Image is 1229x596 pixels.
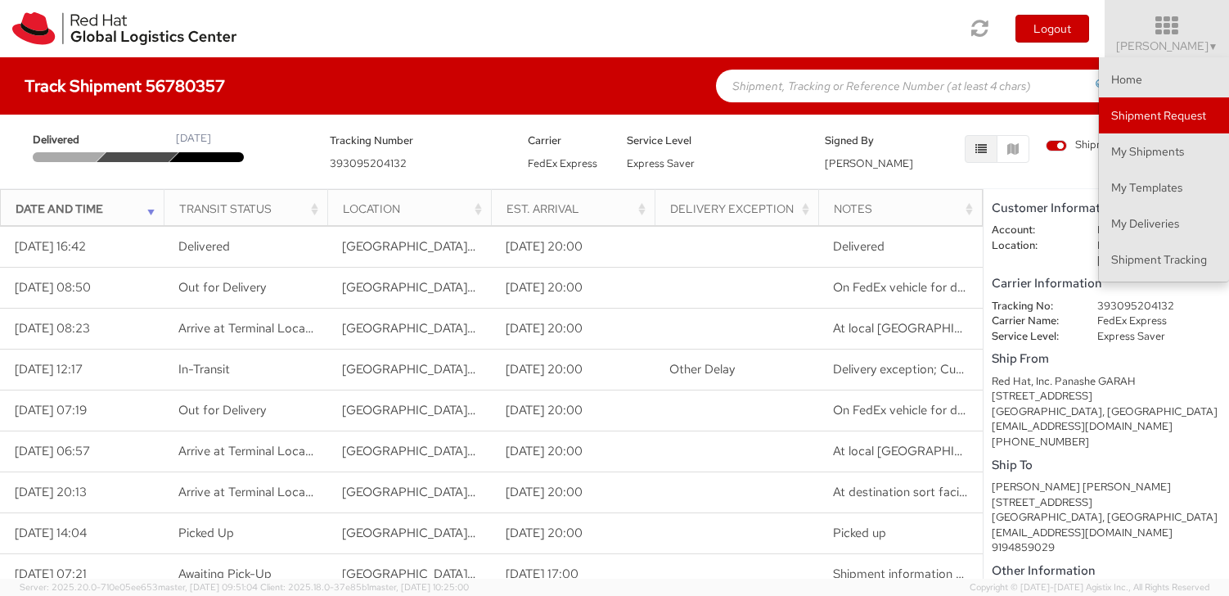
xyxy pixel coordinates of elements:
h5: Customer Information [992,201,1221,215]
span: Arrive at Terminal Location [178,443,326,459]
h5: Ship From [992,352,1221,366]
td: [DATE] 20:00 [491,431,655,472]
span: Shipment Details [1046,138,1156,153]
a: My Shipments [1099,133,1229,169]
span: RALEIGH, NC, US [342,484,731,500]
span: At local FedEx facility [833,320,1042,336]
td: [DATE] 20:00 [491,309,655,350]
h5: Other Information [992,564,1221,578]
span: Delivery exception; Customer not available or business closed [833,361,1172,377]
div: Delivery Exception [670,201,814,217]
span: Holly Springs, NC, US [342,238,731,255]
span: NEW HILL, NC, US [342,320,731,336]
span: Delivered [833,238,885,255]
span: FedEx Express [528,156,597,170]
td: [DATE] 17:00 [491,554,655,595]
h4: Track Shipment 56780357 [25,77,225,95]
span: NEW HILL, NC, US [342,443,731,459]
span: NEW HILL, NC, US [342,361,731,377]
dt: Carrier Name: [979,314,1085,329]
div: [STREET_ADDRESS] [992,495,1221,511]
div: [PERSON_NAME] [PERSON_NAME] [992,480,1221,495]
span: Arrive at Terminal Location [178,320,326,336]
div: Transit Status [179,201,323,217]
img: rh-logistics-00dfa346123c4ec078e1.svg [12,12,236,45]
h5: Carrier Information [992,277,1221,291]
h5: Tracking Number [330,135,503,147]
span: NEW HILL, NC, US [342,279,731,296]
span: master, [DATE] 09:51:04 [158,581,258,593]
div: [GEOGRAPHIC_DATA], [GEOGRAPHIC_DATA] [992,404,1221,420]
div: [GEOGRAPHIC_DATA], [GEOGRAPHIC_DATA] [992,510,1221,526]
span: RALEIGH, NC, US [342,525,731,541]
span: [PERSON_NAME] [1116,38,1218,53]
span: At destination sort facility [833,484,975,500]
span: Delivered [178,238,230,255]
span: RALEIGH, NC, US [342,566,731,582]
span: Client: 2025.18.0-37e85b1 [260,581,469,593]
div: [PHONE_NUMBER] [992,435,1221,450]
h5: Carrier [528,135,602,147]
dt: Service Level: [979,329,1085,345]
span: At local FedEx facility [833,443,1042,459]
dt: Account: [979,223,1085,238]
div: Red Hat, Inc. Panashe GARAH [992,374,1221,390]
td: [DATE] 20:00 [491,391,655,431]
div: 9194859029 [992,540,1221,556]
div: Est. Arrival [506,201,651,217]
dt: Location: [979,238,1085,254]
span: [PERSON_NAME] [825,156,913,170]
td: [DATE] 20:00 [491,350,655,391]
td: [DATE] 20:00 [491,472,655,513]
dt: Tracking No: [979,299,1085,314]
span: Other Delay [669,361,735,377]
span: On FedEx vehicle for delivery [833,279,992,296]
div: Date and Time [16,201,160,217]
div: [STREET_ADDRESS] [992,389,1221,404]
a: Home [1099,61,1229,97]
span: Shipment information sent to FedEx [833,566,1032,582]
span: Delivered [33,133,103,148]
label: Shipment Details [1046,138,1156,156]
span: NEW HILL, NC, US [342,402,731,418]
span: Express Saver [627,156,695,170]
span: Out for Delivery [178,402,266,418]
div: Notes [834,201,978,217]
a: My Templates [1099,169,1229,205]
h5: Signed By [825,135,899,147]
td: [DATE] 20:00 [491,227,655,268]
div: Location [343,201,487,217]
span: 393095204132 [330,156,407,170]
input: Shipment, Tracking or Reference Number (at least 4 chars) [716,70,1125,102]
span: Arrive at Terminal Location [178,484,326,500]
td: [DATE] 20:00 [491,513,655,554]
a: Shipment Tracking [1099,242,1229,278]
span: Picked up [833,525,886,541]
span: Copyright © [DATE]-[DATE] Agistix Inc., All Rights Reserved [970,581,1209,594]
span: In-Transit [178,361,230,377]
div: [EMAIL_ADDRESS][DOMAIN_NAME] [992,419,1221,435]
button: Logout [1015,15,1089,43]
span: Picked Up [178,525,234,541]
span: Server: 2025.20.0-710e05ee653 [20,581,258,593]
td: [DATE] 20:00 [491,268,655,309]
h5: Service Level [627,135,800,147]
span: ▼ [1209,40,1218,53]
div: [EMAIL_ADDRESS][DOMAIN_NAME] [992,526,1221,541]
span: On FedEx vehicle for delivery [833,402,992,418]
h5: Ship To [992,458,1221,472]
a: Shipment Request [1099,97,1229,133]
span: Out for Delivery [178,279,266,296]
span: master, [DATE] 10:25:00 [369,581,469,593]
div: [DATE] [176,131,211,147]
a: My Deliveries [1099,205,1229,242]
span: Awaiting Pick-Up [178,566,272,582]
